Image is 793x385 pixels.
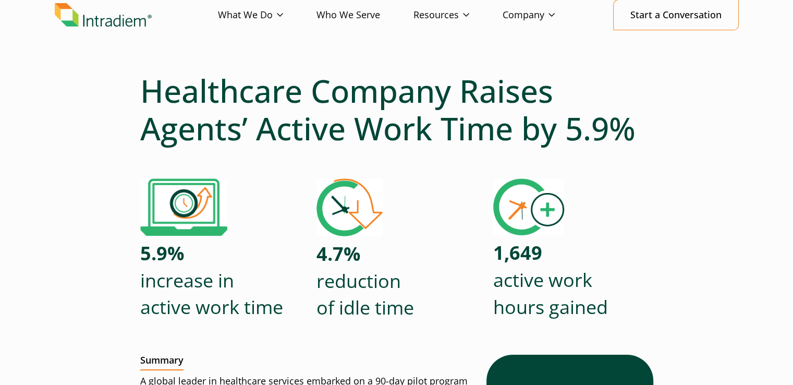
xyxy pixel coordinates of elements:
h1: Healthcare Company Raises Agents’ Active Work Time by 5.9% [140,72,653,147]
strong: 1,649 [493,240,542,266]
p: reduction of idle time [316,240,414,321]
p: increase in active work time [140,240,283,321]
img: Intradiem [55,3,152,27]
strong: 4.7% [316,241,360,267]
h2: Summary [140,355,184,370]
p: active work hours gained [493,239,608,320]
a: Link to homepage of Intradiem [55,3,218,27]
strong: 5.9% [140,240,184,266]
